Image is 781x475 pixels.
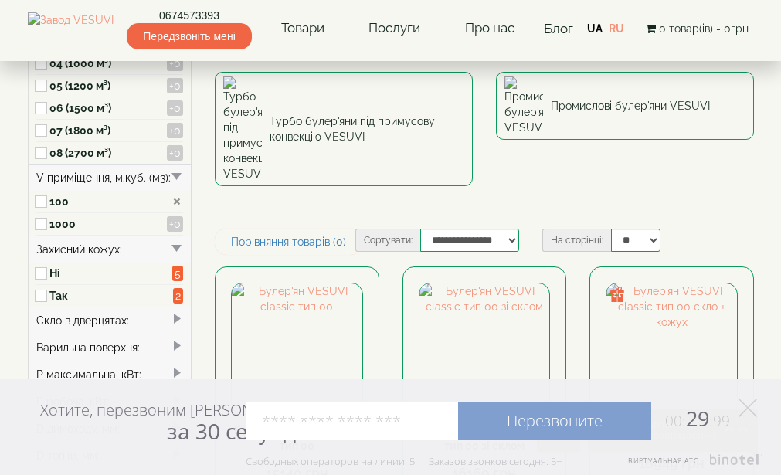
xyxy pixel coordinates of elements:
a: Блог [544,21,573,36]
img: Промислові булер'яни VESUVI [504,76,543,135]
span: :99 [709,411,730,431]
a: RU [609,22,624,35]
label: 07 (1800 м³) [49,123,168,138]
label: Так [49,288,173,304]
span: 00: [665,411,686,431]
span: 29 [651,404,730,433]
div: Захисний кожух: [29,236,192,263]
div: Хотите, перезвоним [PERSON_NAME] [40,400,305,443]
span: +0 [167,216,183,232]
span: Передзвоніть мені [127,23,251,49]
img: Булер'ян VESUVI classic тип 00 [232,283,362,414]
div: Скло в дверцятах: [29,307,192,334]
img: Завод VESUVI [28,12,114,45]
a: UA [587,22,603,35]
a: Перезвоните [458,402,651,440]
label: 05 (1200 м³) [49,78,168,93]
label: Сортувати: [355,229,420,252]
label: 06 (1500 м³) [49,100,168,116]
span: 5 [172,266,183,281]
div: V приміщення, м.куб. (м3): [29,164,192,191]
div: Варильна поверхня: [29,334,192,361]
label: 08 (2700 м³) [49,145,168,161]
img: gift [610,287,625,302]
a: Порівняння товарів (0) [215,229,362,255]
a: 0674573393 [127,8,251,23]
span: 0 товар(ів) - 0грн [659,22,749,35]
label: 100 [49,194,168,209]
a: Промислові булер'яни VESUVI Промислові булер'яни VESUVI [496,72,754,140]
a: Послуги [353,11,436,46]
label: 1000 [49,216,168,232]
span: +0 [167,100,183,116]
span: 2 [173,288,183,304]
label: Ні [49,266,173,281]
label: На сторінці: [542,229,611,252]
div: P максимальна, кВт: [29,361,192,388]
button: 0 товар(ів) - 0грн [641,20,753,37]
img: Булер'ян VESUVI classic тип 00 скло + кожух [606,283,737,414]
label: 04 (1000 м³) [49,56,168,71]
a: Про нас [450,11,530,46]
a: Турбо булер'яни під примусову конвекцію VESUVI Турбо булер'яни під примусову конвекцію VESUVI [215,72,473,186]
span: +0 [167,56,183,71]
a: Товари [266,11,340,46]
span: +0 [167,145,183,161]
span: +0 [167,78,183,93]
div: Свободных операторов на линии: 5 Заказов звонков сегодня: 5+ [246,455,562,467]
span: +0 [167,123,183,138]
span: за 30 секунд? [167,416,305,446]
img: Турбо булер'яни під примусову конвекцію VESUVI [223,76,262,182]
img: Булер'ян VESUVI classic тип 00 зі склом [419,283,550,414]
